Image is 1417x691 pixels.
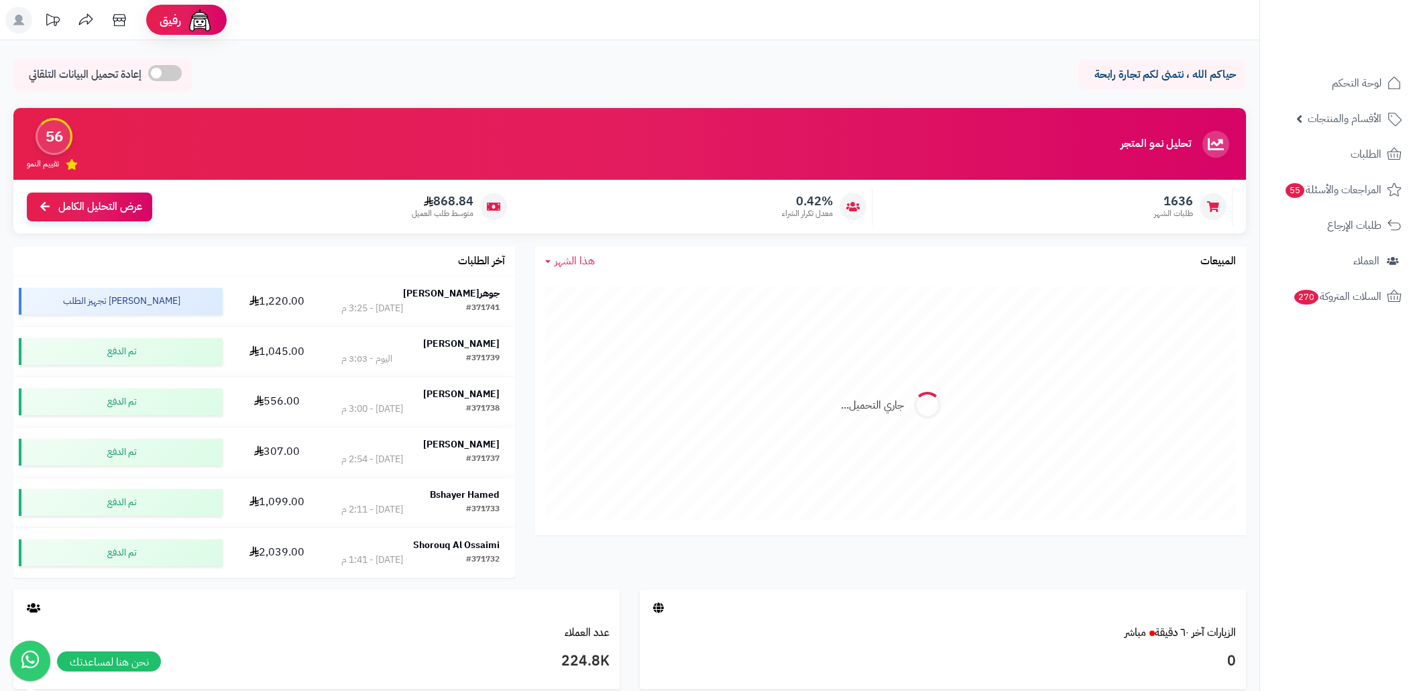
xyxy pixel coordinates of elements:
[1121,138,1191,150] h3: تحليل نمو المتجر
[19,338,223,365] div: تم الدفع
[341,503,403,517] div: [DATE] - 2:11 م
[19,388,223,415] div: تم الدفع
[341,553,403,567] div: [DATE] - 1:41 م
[228,377,326,427] td: 556.00
[782,208,833,219] span: معدل تكرار الشراء
[58,199,142,215] span: عرض التحليل الكامل
[19,539,223,566] div: تم الدفع
[19,288,223,315] div: [PERSON_NAME] تجهيز الطلب
[430,488,500,502] strong: Bshayer Hamed
[228,478,326,527] td: 1,099.00
[1088,67,1236,83] p: حياكم الله ، نتمنى لكم تجارة رابحة
[1154,194,1193,209] span: 1636
[466,553,500,567] div: #371732
[412,194,473,209] span: 868.84
[545,254,595,269] a: هذا الشهر
[466,453,500,466] div: #371737
[1125,625,1236,641] a: الزيارات آخر ٦٠ دقيقةمباشر
[1332,74,1381,93] span: لوحة التحكم
[458,256,505,268] h3: آخر الطلبات
[186,7,213,34] img: ai-face.png
[466,352,500,366] div: #371739
[423,437,500,451] strong: [PERSON_NAME]
[27,193,152,221] a: عرض التحليل الكامل
[36,7,69,37] a: تحديثات المنصة
[1268,67,1409,99] a: لوحة التحكم
[1294,290,1318,305] span: 270
[403,286,500,301] strong: جوهر[PERSON_NAME]
[466,302,500,315] div: #371741
[1200,256,1236,268] h3: المبيعات
[1327,216,1381,235] span: طلبات الإرجاع
[27,158,59,170] span: تقييم النمو
[228,327,326,376] td: 1,045.00
[160,12,181,28] span: رفيق
[413,538,500,552] strong: Shorouq Al Ossaimi
[1353,252,1379,270] span: العملاء
[423,337,500,351] strong: [PERSON_NAME]
[1268,138,1409,170] a: الطلبات
[29,67,141,83] span: إعادة تحميل البيانات التلقائي
[19,439,223,466] div: تم الدفع
[1351,145,1381,164] span: الطلبات
[23,650,610,673] h3: 224.8K
[341,302,403,315] div: [DATE] - 3:25 م
[228,528,326,578] td: 2,039.00
[1293,287,1381,306] span: السلات المتروكة
[565,625,610,641] a: عدد العملاء
[466,503,500,517] div: #371733
[1286,183,1304,198] span: 55
[341,352,392,366] div: اليوم - 3:03 م
[555,253,595,269] span: هذا الشهر
[1154,208,1193,219] span: طلبات الشهر
[19,489,223,516] div: تم الدفع
[1268,280,1409,313] a: السلات المتروكة270
[1268,245,1409,277] a: العملاء
[228,276,326,326] td: 1,220.00
[341,453,403,466] div: [DATE] - 2:54 م
[412,208,473,219] span: متوسط طلب العميل
[782,194,833,209] span: 0.42%
[228,427,326,477] td: 307.00
[423,387,500,401] strong: [PERSON_NAME]
[1284,180,1381,199] span: المراجعات والأسئلة
[1268,209,1409,242] a: طلبات الإرجاع
[1125,625,1146,641] small: مباشر
[1308,109,1381,128] span: الأقسام والمنتجات
[466,403,500,416] div: #371738
[650,650,1236,673] h3: 0
[841,398,904,413] div: جاري التحميل...
[341,403,403,416] div: [DATE] - 3:00 م
[1268,174,1409,206] a: المراجعات والأسئلة55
